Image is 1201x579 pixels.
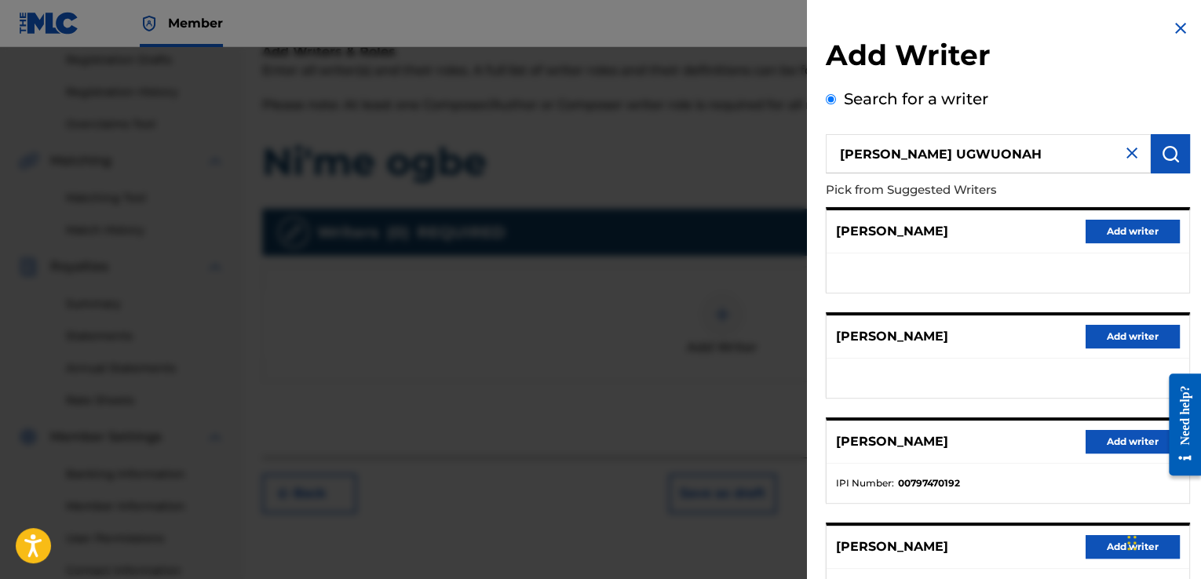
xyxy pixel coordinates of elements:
[1086,430,1180,453] button: Add writer
[836,537,948,556] p: [PERSON_NAME]
[1161,144,1180,163] img: Search Works
[1086,220,1180,243] button: Add writer
[168,14,223,32] span: Member
[1157,362,1201,488] iframe: Resource Center
[1086,325,1180,348] button: Add writer
[1123,144,1141,162] img: close
[836,222,948,241] p: [PERSON_NAME]
[1123,504,1201,579] iframe: Chat Widget
[836,476,894,490] span: IPI Number :
[1127,519,1137,566] div: Drag
[19,12,79,35] img: MLC Logo
[898,476,960,490] strong: 00797470192
[844,89,988,108] label: Search for a writer
[826,38,1190,78] h2: Add Writer
[826,134,1151,173] input: Search writer's name or IPI Number
[1086,535,1180,559] button: Add writer
[836,327,948,346] p: [PERSON_NAME]
[836,432,948,451] p: [PERSON_NAME]
[140,14,159,33] img: Top Rightsholder
[826,173,1101,207] p: Pick from Suggested Writers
